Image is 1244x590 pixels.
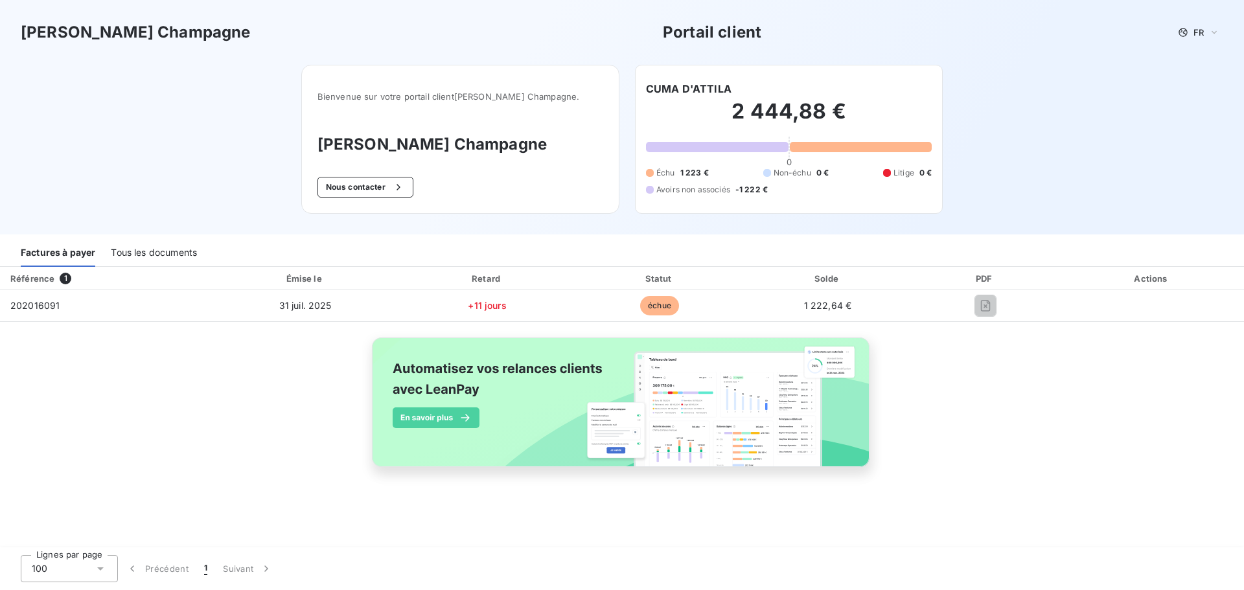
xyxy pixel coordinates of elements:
[646,98,932,137] h2: 2 444,88 €
[646,81,731,96] h6: CUMA D'ATTILA
[403,272,572,285] div: Retard
[914,272,1057,285] div: PDF
[10,300,60,311] span: 202016091
[816,167,829,179] span: 0 €
[118,555,196,582] button: Précédent
[804,300,852,311] span: 1 222,64 €
[468,300,506,311] span: +11 jours
[60,273,71,284] span: 1
[10,273,54,284] div: Référence
[317,177,413,198] button: Nous contacter
[213,272,398,285] div: Émise le
[1193,27,1204,38] span: FR
[577,272,743,285] div: Statut
[21,21,250,44] h3: [PERSON_NAME] Champagne
[774,167,811,179] span: Non-échu
[663,21,761,44] h3: Portail client
[919,167,932,179] span: 0 €
[656,184,730,196] span: Avoirs non associés
[215,555,281,582] button: Suivant
[360,330,884,489] img: banner
[204,562,207,575] span: 1
[196,555,215,582] button: 1
[279,300,332,311] span: 31 juil. 2025
[893,167,914,179] span: Litige
[735,184,768,196] span: -1 222 €
[787,157,792,167] span: 0
[656,167,675,179] span: Échu
[317,133,603,156] h3: [PERSON_NAME] Champagne
[640,296,679,315] span: échue
[1063,272,1241,285] div: Actions
[680,167,709,179] span: 1 223 €
[317,91,603,102] span: Bienvenue sur votre portail client [PERSON_NAME] Champagne .
[32,562,47,575] span: 100
[747,272,908,285] div: Solde
[111,240,197,267] div: Tous les documents
[21,240,95,267] div: Factures à payer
